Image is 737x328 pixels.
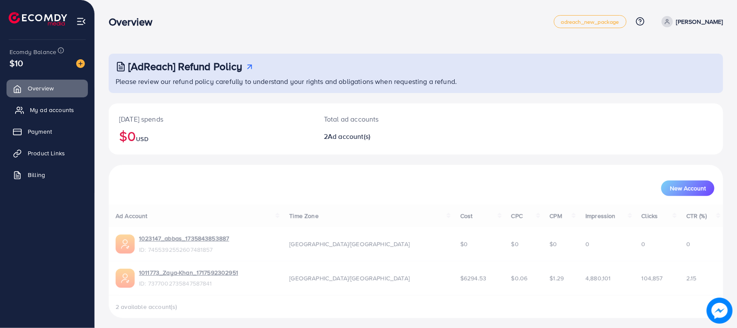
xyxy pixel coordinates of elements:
[119,128,303,144] h2: $0
[6,101,88,119] a: My ad accounts
[676,16,723,27] p: [PERSON_NAME]
[554,15,627,28] a: adreach_new_package
[116,76,718,87] p: Please review our refund policy carefully to understand your rights and obligations when requesti...
[76,16,86,26] img: menu
[28,127,52,136] span: Payment
[136,135,148,143] span: USD
[10,57,23,69] span: $10
[109,16,159,28] h3: Overview
[28,84,54,93] span: Overview
[9,12,67,26] img: logo
[658,16,723,27] a: [PERSON_NAME]
[328,132,370,141] span: Ad account(s)
[6,166,88,183] a: Billing
[10,48,56,56] span: Ecomdy Balance
[30,106,74,114] span: My ad accounts
[670,185,706,191] span: New Account
[6,145,88,162] a: Product Links
[6,123,88,140] a: Payment
[28,170,45,179] span: Billing
[119,114,303,124] p: [DATE] spends
[707,298,733,324] img: image
[324,114,457,124] p: Total ad accounts
[324,132,457,141] h2: 2
[661,180,714,196] button: New Account
[128,60,242,73] h3: [AdReach] Refund Policy
[561,19,619,25] span: adreach_new_package
[6,80,88,97] a: Overview
[28,149,65,158] span: Product Links
[76,59,85,68] img: image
